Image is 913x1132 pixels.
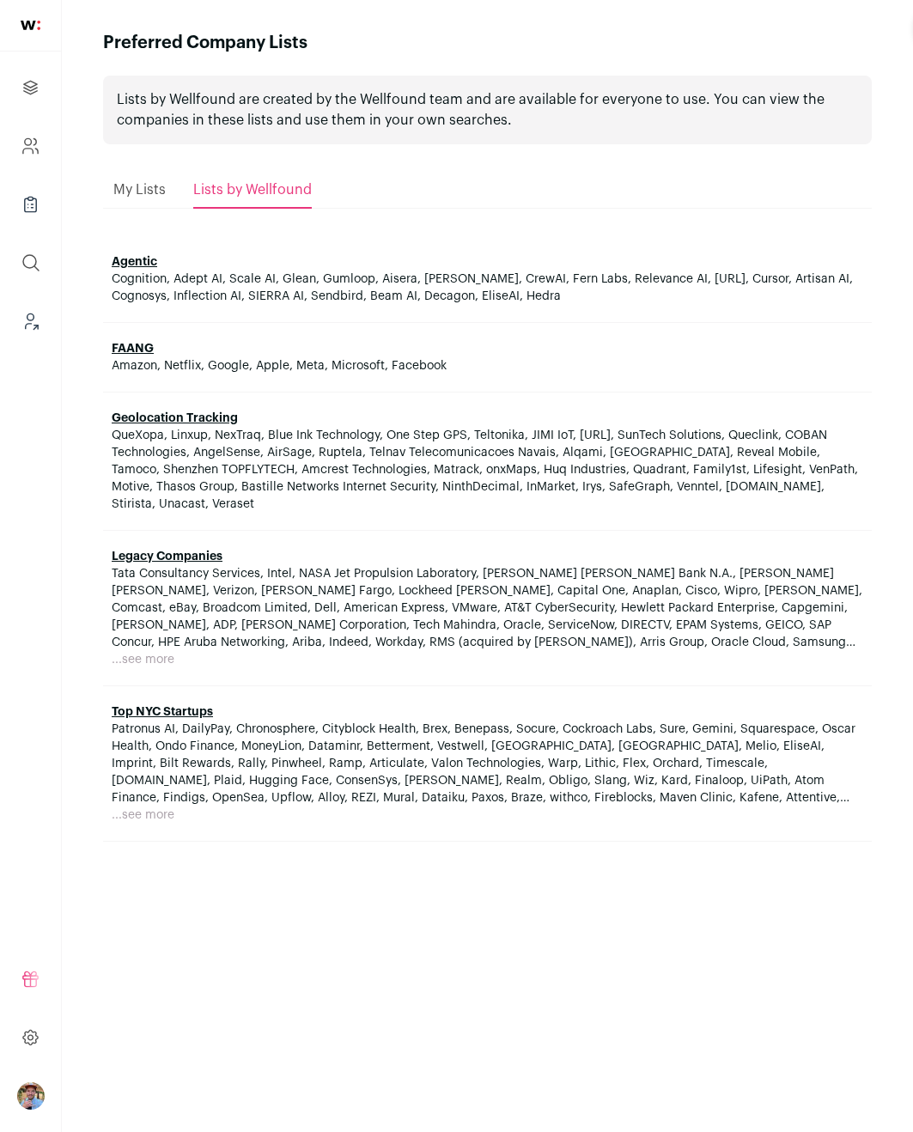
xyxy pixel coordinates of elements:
button: Open dropdown [17,1082,45,1110]
p: Lists by Wellfound are created by the Wellfound team and are available for everyone to use. You c... [117,89,858,131]
span: My Lists [113,183,166,197]
span: Patronus AI, DailyPay, Chronosphere, Cityblock Health, Brex, Benepass, Socure, Cockroach Labs, Su... [112,721,863,806]
h1: Preferred Company Lists [103,31,307,55]
span: QueXopa, Linxup, NexTraq, Blue Ink Technology, One Step GPS, Teltonika, JIMI IoT, [URL], SunTech ... [112,429,858,510]
span: Tata Consultancy Services, Intel, NASA Jet Propulsion Laboratory, [PERSON_NAME] [PERSON_NAME] Ban... [112,565,863,651]
a: My Lists [113,173,166,207]
button: ...see more [112,806,174,824]
img: wellfound-shorthand-0d5821cbd27db2630d0214b213865d53afaa358527fdda9d0ea32b1df1b89c2c.svg [21,21,40,30]
a: Geolocation Tracking [112,412,238,424]
a: Leads (Backoffice) [10,301,51,342]
a: Top NYC Startups [112,706,213,718]
a: Agentic [112,256,157,268]
span: Lists by Wellfound [193,183,312,197]
img: 7975094-medium_jpg [17,1082,45,1110]
span: Amazon, Netflix, Google, Apple, Meta, Microsoft, Facebook [112,360,447,372]
a: Company and ATS Settings [10,125,51,167]
button: ...see more [112,651,174,668]
a: Company Lists [10,184,51,225]
a: Projects [10,67,51,108]
span: Cognition, Adept AI, Scale AI, Glean, Gumloop, Aisera, [PERSON_NAME], CrewAI, Fern Labs, Relevanc... [112,273,853,302]
a: Legacy Companies [112,551,222,563]
a: FAANG [112,343,154,355]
